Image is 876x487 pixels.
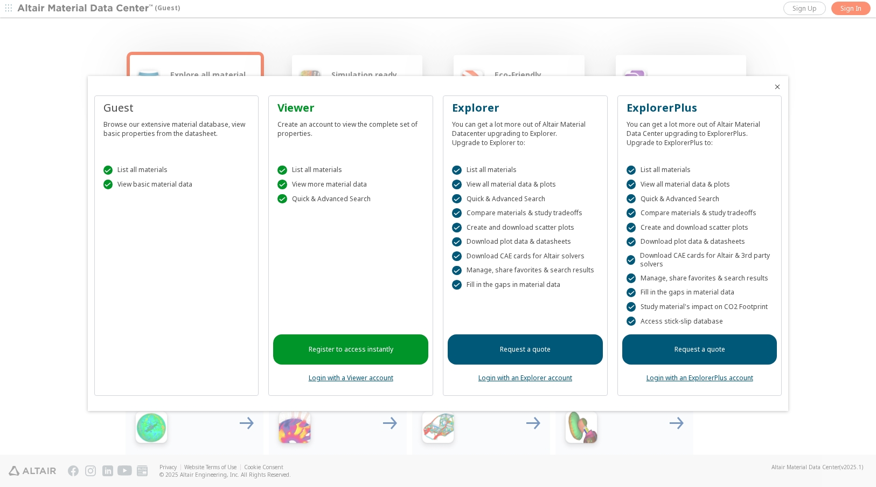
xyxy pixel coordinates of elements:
[452,166,599,175] div: List all materials
[452,237,599,247] div: Download plot data & datasheets
[103,166,250,175] div: List all materials
[448,334,603,365] a: Request a quote
[627,302,636,312] div: 
[627,194,773,204] div: Quick & Advanced Search
[273,334,428,365] a: Register to access instantly
[277,100,424,115] div: Viewer
[627,317,773,326] div: Access stick-slip database
[452,266,462,276] div: 
[627,273,636,283] div: 
[452,237,462,247] div: 
[627,208,773,218] div: Compare materials & study tradeoffs
[103,180,113,189] div: 
[452,194,599,204] div: Quick & Advanced Search
[627,115,773,147] div: You can get a lot more out of Altair Material Data Center upgrading to ExplorerPlus. Upgrade to E...
[627,302,773,312] div: Study material's impact on CO2 Footprint
[627,100,773,115] div: ExplorerPlus
[452,251,462,261] div: 
[452,180,462,189] div: 
[627,180,636,189] div: 
[452,266,599,276] div: Manage, share favorites & search results
[277,180,287,189] div: 
[627,237,636,247] div: 
[627,251,773,269] div: Download CAE cards for Altair & 3rd party solvers
[627,166,773,175] div: List all materials
[277,180,424,189] div: View more material data
[452,280,462,290] div: 
[103,166,113,175] div: 
[103,115,250,138] div: Browse our extensive material database, view basic properties from the datasheet.
[452,115,599,147] div: You can get a lot more out of Altair Material Datacenter upgrading to Explorer. Upgrade to Explor...
[277,166,287,175] div: 
[627,223,773,232] div: Create and download scatter plots
[627,288,773,298] div: Fill in the gaps in material data
[627,194,636,204] div: 
[622,334,777,365] a: Request a quote
[627,317,636,326] div: 
[103,180,250,189] div: View basic material data
[627,208,636,218] div: 
[452,180,599,189] div: View all material data & plots
[452,223,599,232] div: Create and download scatter plots
[627,255,635,265] div: 
[103,100,250,115] div: Guest
[627,223,636,232] div: 
[627,180,773,189] div: View all material data & plots
[277,194,424,204] div: Quick & Advanced Search
[627,288,636,298] div: 
[277,115,424,138] div: Create an account to view the complete set of properties.
[452,280,599,290] div: Fill in the gaps in material data
[309,373,393,382] a: Login with a Viewer account
[627,273,773,283] div: Manage, share favorites & search results
[277,194,287,204] div: 
[277,166,424,175] div: List all materials
[452,251,599,261] div: Download CAE cards for Altair solvers
[452,208,462,218] div: 
[627,166,636,175] div: 
[646,373,753,382] a: Login with an ExplorerPlus account
[452,208,599,218] div: Compare materials & study tradeoffs
[452,194,462,204] div: 
[478,373,572,382] a: Login with an Explorer account
[773,83,782,91] button: Close
[452,223,462,232] div: 
[452,100,599,115] div: Explorer
[627,237,773,247] div: Download plot data & datasheets
[452,166,462,175] div: 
